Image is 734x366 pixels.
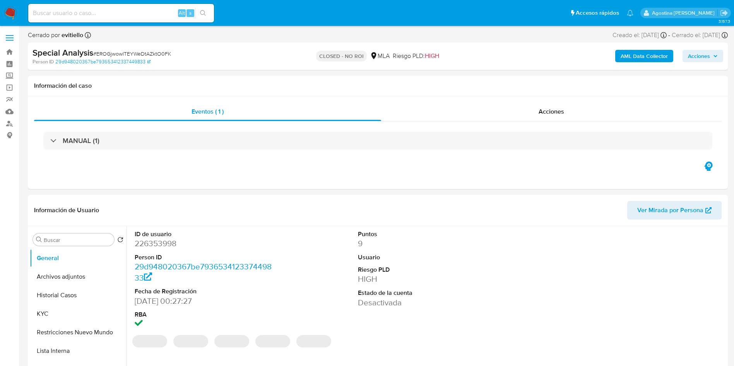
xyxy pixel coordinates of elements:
a: Notificaciones [627,10,633,16]
span: Ver Mirada por Persona [637,201,703,220]
dt: Usuario [358,253,499,262]
button: Acciones [683,50,723,62]
input: Buscar usuario o caso... [28,8,214,18]
span: Acciones [688,50,710,62]
button: Ver Mirada por Persona [627,201,722,220]
dt: Riesgo PLD [358,266,499,274]
button: KYC [30,305,127,323]
h3: MANUAL (1) [63,136,99,145]
span: - [668,31,670,39]
span: Accesos rápidos [576,9,619,17]
button: Buscar [36,237,42,243]
span: # EROGjwowITEYWeDtAZktO0FK [93,50,171,58]
p: agostina.faruolo@mercadolibre.com [652,9,717,17]
button: Lista Interna [30,342,127,360]
button: Volver al orden por defecto [117,237,123,245]
dt: RBA [135,310,276,319]
h1: Información del caso [34,82,722,90]
span: Cerrado por [28,31,83,39]
dt: Person ID [135,253,276,262]
span: ‌ [255,335,290,347]
div: Creado el: [DATE] [613,31,667,39]
b: Person ID [33,58,54,65]
div: Cerrado el: [DATE] [672,31,728,39]
span: ‌ [296,335,331,347]
div: MLA [370,52,390,60]
dt: Estado de la cuenta [358,289,499,297]
span: ‌ [214,335,249,347]
button: AML Data Collector [615,50,673,62]
dd: 9 [358,238,499,249]
span: ‌ [173,335,208,347]
button: search-icon [195,8,211,19]
dt: ID de usuario [135,230,276,238]
span: ‌ [132,335,167,347]
span: Acciones [539,107,564,116]
b: evitiello [60,31,83,39]
span: Alt [179,9,185,17]
a: Salir [720,9,728,17]
button: Archivos adjuntos [30,267,127,286]
span: HIGH [425,51,439,60]
span: Eventos ( 1 ) [192,107,224,116]
button: General [30,249,127,267]
a: 29d948020367be793653412337449833 [55,58,151,65]
span: s [189,9,192,17]
div: MANUAL (1) [43,132,712,150]
dt: Puntos [358,230,499,238]
b: AML Data Collector [621,50,668,62]
button: Historial Casos [30,286,127,305]
p: CLOSED - NO ROI [316,51,367,61]
dd: HIGH [358,274,499,284]
h1: Información de Usuario [34,206,99,214]
dd: [DATE] 00:27:27 [135,296,276,306]
dd: 226353998 [135,238,276,249]
button: Restricciones Nuevo Mundo [30,323,127,342]
span: Riesgo PLD: [393,52,439,60]
dt: Fecha de Registración [135,287,276,296]
a: 29d948020367be793653412337449833 [135,261,272,283]
input: Buscar [44,237,111,243]
dd: Desactivada [358,297,499,308]
b: Special Analysis [33,46,93,59]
